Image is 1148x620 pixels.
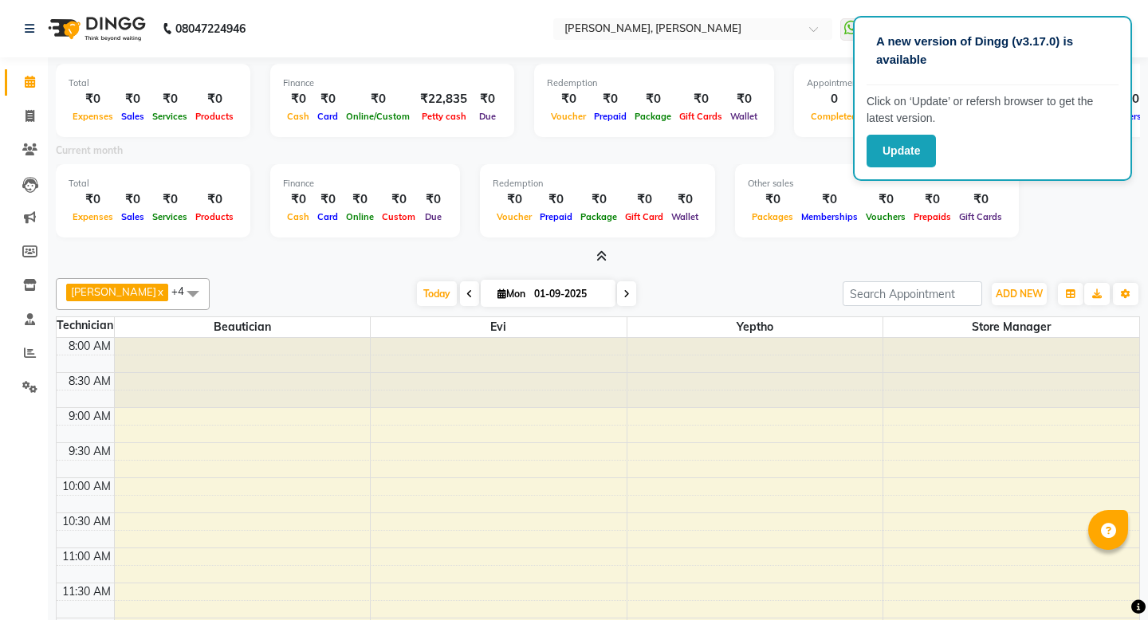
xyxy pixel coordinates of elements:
[65,443,114,460] div: 9:30 AM
[493,211,536,222] span: Voucher
[59,513,114,530] div: 10:30 AM
[726,90,761,108] div: ₹0
[418,111,470,122] span: Petty cash
[493,190,536,209] div: ₹0
[59,478,114,495] div: 10:00 AM
[171,284,196,297] span: +4
[371,317,627,337] span: Evi
[56,143,123,158] label: Current month
[148,90,191,108] div: ₹0
[57,317,114,334] div: Technician
[283,77,501,90] div: Finance
[536,190,576,209] div: ₹0
[590,90,631,108] div: ₹0
[474,90,501,108] div: ₹0
[667,190,702,209] div: ₹0
[414,90,474,108] div: ₹22,835
[627,317,883,337] span: Yeptho
[191,211,238,222] span: Products
[115,317,371,337] span: Beautician
[65,338,114,355] div: 8:00 AM
[867,135,936,167] button: Update
[156,285,163,298] a: x
[69,111,117,122] span: Expenses
[69,177,238,190] div: Total
[843,281,982,306] input: Search Appointment
[807,77,1005,90] div: Appointment
[378,190,419,209] div: ₹0
[992,283,1047,305] button: ADD NEW
[529,282,609,306] input: 2025-09-01
[547,111,590,122] span: Voucher
[59,583,114,600] div: 11:30 AM
[41,6,150,51] img: logo
[313,211,342,222] span: Card
[675,111,726,122] span: Gift Cards
[117,211,148,222] span: Sales
[748,211,797,222] span: Packages
[65,373,114,390] div: 8:30 AM
[748,190,797,209] div: ₹0
[867,93,1119,127] p: Click on ‘Update’ or refersh browser to get the latest version.
[69,211,117,222] span: Expenses
[536,211,576,222] span: Prepaid
[313,90,342,108] div: ₹0
[667,211,702,222] span: Wallet
[955,211,1006,222] span: Gift Cards
[117,111,148,122] span: Sales
[797,211,862,222] span: Memberships
[313,190,342,209] div: ₹0
[148,111,191,122] span: Services
[675,90,726,108] div: ₹0
[175,6,246,51] b: 08047224946
[342,111,414,122] span: Online/Custom
[342,190,378,209] div: ₹0
[283,177,447,190] div: Finance
[283,190,313,209] div: ₹0
[807,90,861,108] div: 0
[807,111,861,122] span: Completed
[117,190,148,209] div: ₹0
[493,177,702,190] div: Redemption
[283,90,313,108] div: ₹0
[876,33,1109,69] p: A new version of Dingg (v3.17.0) is available
[71,285,156,298] span: [PERSON_NAME]
[748,177,1006,190] div: Other sales
[69,77,238,90] div: Total
[910,211,955,222] span: Prepaids
[148,190,191,209] div: ₹0
[910,190,955,209] div: ₹0
[342,211,378,222] span: Online
[69,90,117,108] div: ₹0
[117,90,148,108] div: ₹0
[621,211,667,222] span: Gift Card
[313,111,342,122] span: Card
[421,211,446,222] span: Due
[631,111,675,122] span: Package
[419,190,447,209] div: ₹0
[862,190,910,209] div: ₹0
[493,288,529,300] span: Mon
[378,211,419,222] span: Custom
[621,190,667,209] div: ₹0
[191,111,238,122] span: Products
[417,281,457,306] span: Today
[65,408,114,425] div: 9:00 AM
[547,77,761,90] div: Redemption
[590,111,631,122] span: Prepaid
[283,111,313,122] span: Cash
[576,190,621,209] div: ₹0
[283,211,313,222] span: Cash
[475,111,500,122] span: Due
[547,90,590,108] div: ₹0
[148,211,191,222] span: Services
[955,190,1006,209] div: ₹0
[996,288,1043,300] span: ADD NEW
[69,190,117,209] div: ₹0
[631,90,675,108] div: ₹0
[883,317,1139,337] span: Store Manager
[59,548,114,565] div: 11:00 AM
[862,211,910,222] span: Vouchers
[576,211,621,222] span: Package
[191,190,238,209] div: ₹0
